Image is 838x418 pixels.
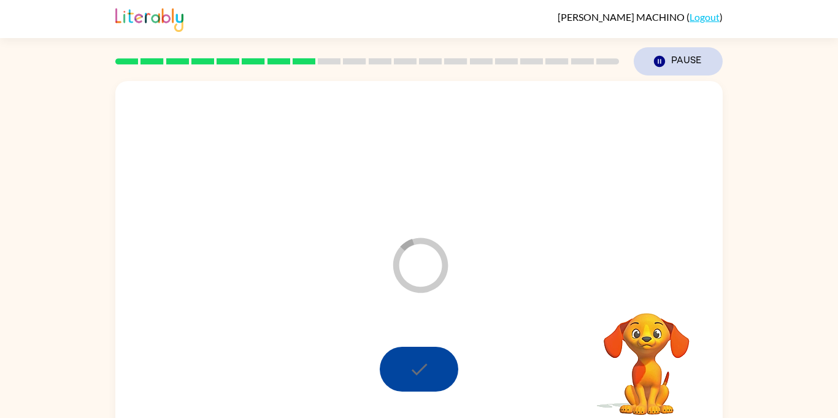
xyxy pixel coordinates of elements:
[115,5,183,32] img: Literably
[634,47,723,75] button: Pause
[690,11,720,23] a: Logout
[585,294,708,417] video: Your browser must support playing .mp4 files to use Literably. Please try using another browser.
[558,11,723,23] div: ( )
[558,11,686,23] span: [PERSON_NAME] MACHINO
